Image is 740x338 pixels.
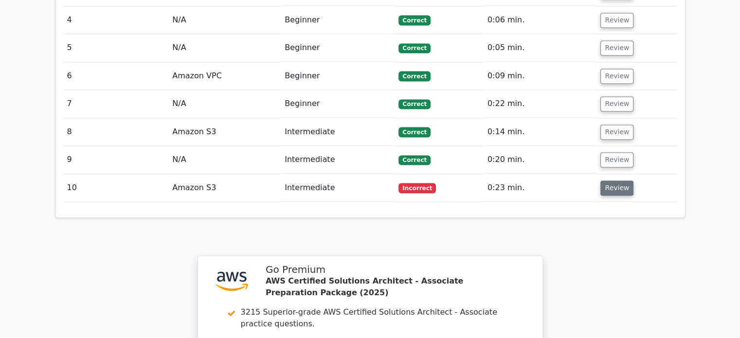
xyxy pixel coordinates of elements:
td: Amazon VPC [168,62,281,90]
td: N/A [168,146,281,174]
td: 8 [63,118,169,146]
span: Correct [398,127,430,137]
span: Correct [398,99,430,109]
button: Review [600,40,633,55]
span: Incorrect [398,183,436,193]
td: 0:09 min. [484,62,597,90]
td: Intermediate [281,118,395,146]
button: Review [600,152,633,167]
td: N/A [168,90,281,118]
td: 0:23 min. [484,174,597,202]
td: Amazon S3 [168,174,281,202]
span: Correct [398,15,430,25]
td: 6 [63,62,169,90]
td: 0:14 min. [484,118,597,146]
td: 0:22 min. [484,90,597,118]
td: Amazon S3 [168,118,281,146]
td: 9 [63,146,169,174]
td: 10 [63,174,169,202]
button: Review [600,125,633,140]
button: Review [600,96,633,111]
td: 5 [63,34,169,62]
button: Review [600,69,633,84]
td: Intermediate [281,174,395,202]
td: 4 [63,6,169,34]
td: Intermediate [281,146,395,174]
td: N/A [168,6,281,34]
span: Correct [398,43,430,53]
td: N/A [168,34,281,62]
td: Beginner [281,90,395,118]
button: Review [600,180,633,196]
td: 0:20 min. [484,146,597,174]
td: 0:06 min. [484,6,597,34]
span: Correct [398,71,430,81]
td: Beginner [281,34,395,62]
td: 0:05 min. [484,34,597,62]
td: Beginner [281,6,395,34]
button: Review [600,13,633,28]
td: 7 [63,90,169,118]
span: Correct [398,155,430,165]
td: Beginner [281,62,395,90]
